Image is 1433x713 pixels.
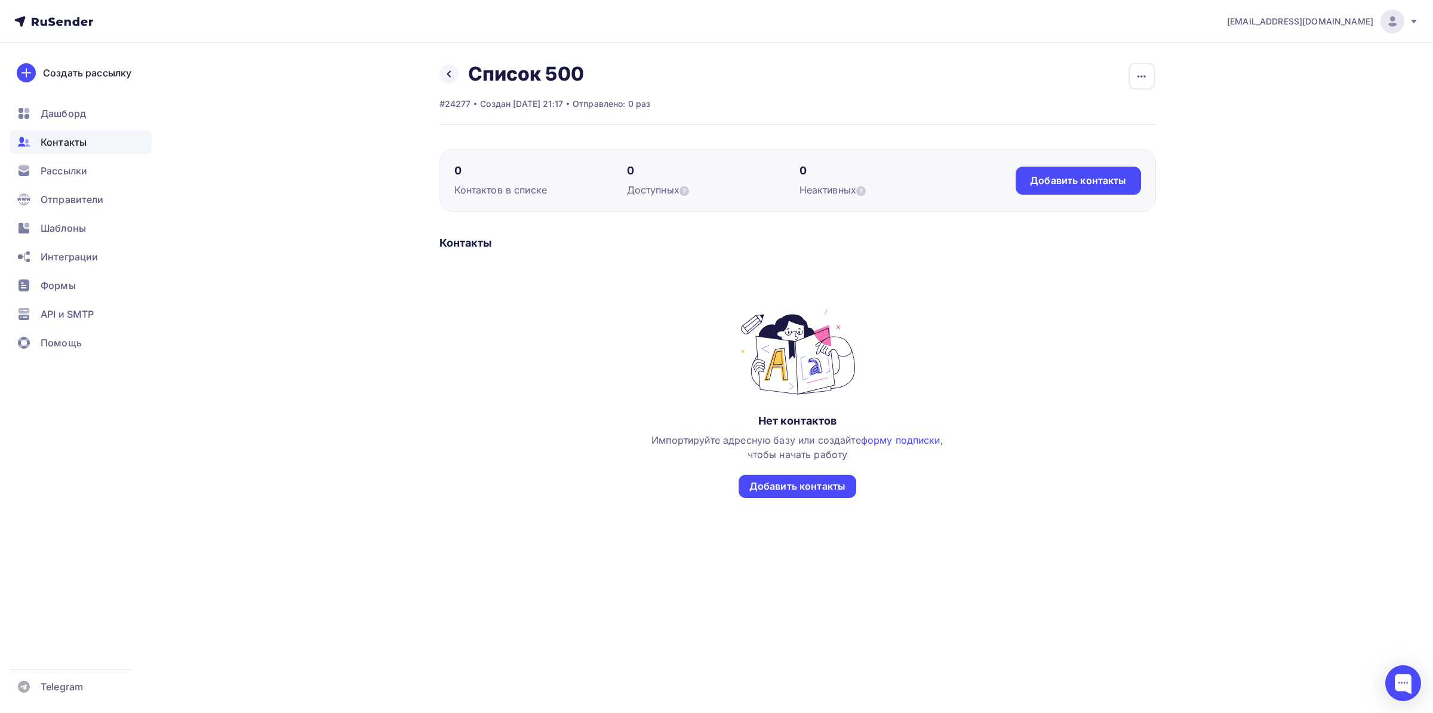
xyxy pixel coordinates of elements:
div: Отправлено: 0 раз [573,98,650,110]
div: Контакты [439,236,1156,250]
div: Добавить контакты [749,480,845,493]
a: Рассылки [10,159,152,183]
span: Контакты [41,135,87,149]
div: Доступных [627,183,799,197]
a: Дашборд [10,102,152,125]
div: Неактивных [799,183,972,197]
span: Помощь [41,336,82,350]
span: Шаблоны [41,221,86,235]
div: 0 [799,164,972,178]
a: Формы [10,273,152,297]
div: Создать рассылку [43,66,131,80]
a: Отправители [10,188,152,211]
span: Отправители [41,192,104,207]
div: 0 [627,164,799,178]
span: API и SMTP [41,307,94,321]
div: Создан [DATE] 21:17 [480,98,563,110]
span: Импортируйте адресную базу или создайте , чтобы начать работу [651,434,943,460]
div: Контактов в списке [454,183,627,197]
span: Telegram [41,680,83,694]
span: [EMAIL_ADDRESS][DOMAIN_NAME] [1227,16,1373,27]
span: Рассылки [41,164,87,178]
a: Контакты [10,130,152,154]
div: Добавить контакты [1030,174,1126,188]
a: Шаблоны [10,216,152,240]
span: Дашборд [41,106,86,121]
a: форму подписки [861,434,940,446]
a: [EMAIL_ADDRESS][DOMAIN_NAME] [1227,10,1419,33]
div: 0 [454,164,627,178]
span: Интеграции [41,250,98,264]
h2: Список 500 [468,62,584,86]
span: Формы [41,278,76,293]
div: #24277 [439,98,471,110]
div: Нет контактов [758,414,837,428]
